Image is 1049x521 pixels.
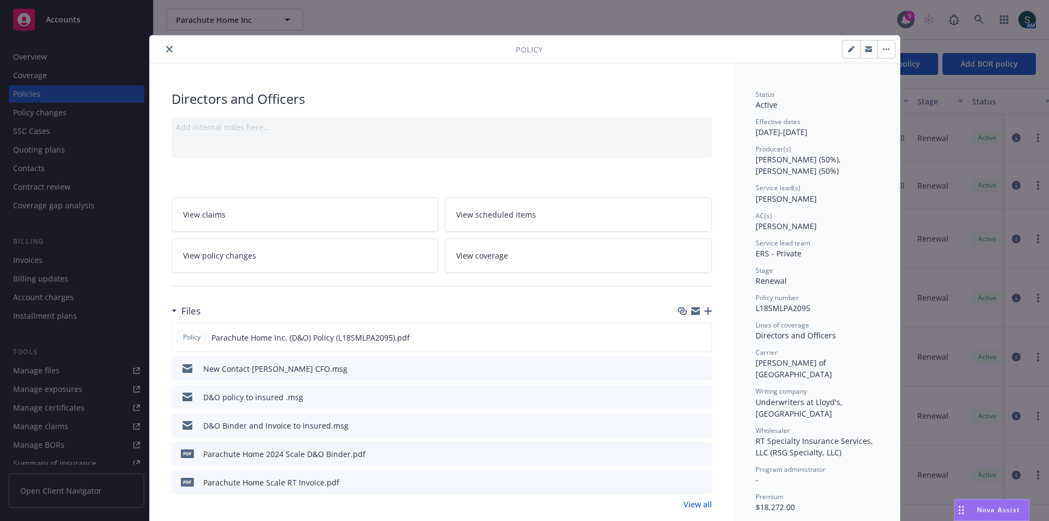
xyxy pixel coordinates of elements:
[756,194,817,204] span: [PERSON_NAME]
[163,43,176,56] button: close
[756,293,799,302] span: Policy number
[445,197,712,232] a: View scheduled items
[680,420,689,431] button: download file
[977,505,1020,514] span: Nova Assist
[680,332,688,343] button: download file
[756,426,790,435] span: Wholesaler
[698,391,708,403] button: preview file
[698,363,708,374] button: preview file
[176,121,708,133] div: Add internal notes here...
[756,154,843,176] span: [PERSON_NAME] (50%), [PERSON_NAME] (50%)
[172,238,439,273] a: View policy changes
[203,420,349,431] div: D&O Binder and Invoice to Insured.msg
[756,303,810,313] span: L18SMLPA2095
[680,363,689,374] button: download file
[698,420,708,431] button: preview file
[756,99,777,110] span: Active
[683,499,712,510] a: View all
[181,449,194,458] span: pdf
[756,117,878,138] div: [DATE] - [DATE]
[756,465,826,474] span: Program administrator
[756,358,832,379] span: [PERSON_NAME] of [GEOGRAPHIC_DATA]
[954,499,1029,521] button: Nova Assist
[756,183,800,192] span: Service lead(s)
[172,90,712,108] div: Directors and Officers
[756,475,758,485] span: -
[756,492,783,501] span: Premium
[756,348,777,357] span: Carrier
[697,332,707,343] button: preview file
[203,363,347,374] div: New Contact [PERSON_NAME] CFO.msg
[172,197,439,232] a: View claims
[183,250,256,261] span: View policy changes
[181,478,194,486] span: pdf
[756,436,875,458] span: RT Specialty Insurance Services, LLC (RSG Specialty, LLC)
[181,332,203,342] span: Policy
[680,391,689,403] button: download file
[756,397,845,419] span: Underwriters at Lloyd's, [GEOGRAPHIC_DATA]
[756,502,795,512] span: $18,272.00
[756,320,809,330] span: Lines of coverage
[756,276,787,286] span: Renewal
[756,238,810,248] span: Service lead team
[756,387,807,396] span: Writing company
[516,44,543,55] span: Policy
[756,248,802,259] span: ERS - Private
[756,117,800,126] span: Effective dates
[756,221,817,231] span: [PERSON_NAME]
[756,211,772,220] span: AC(s)
[445,238,712,273] a: View coverage
[756,266,773,275] span: Stage
[698,448,708,460] button: preview file
[756,330,836,341] span: Directors and Officers
[456,209,536,220] span: View scheduled items
[756,144,791,154] span: Producer(s)
[756,90,775,99] span: Status
[211,332,410,343] span: Parachute Home Inc. (D&O) Policy (L18SMLPA2095).pdf
[203,477,339,488] div: Parachute Home Scale RT Invoice.pdf
[203,391,303,403] div: D&O policy to insured .msg
[181,304,201,318] h3: Files
[183,209,226,220] span: View claims
[172,304,201,318] div: Files
[456,250,508,261] span: View coverage
[954,500,968,520] div: Drag to move
[680,448,689,460] button: download file
[680,477,689,488] button: download file
[698,477,708,488] button: preview file
[203,448,366,460] div: Parachute Home 2024 Scale D&O Binder.pdf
